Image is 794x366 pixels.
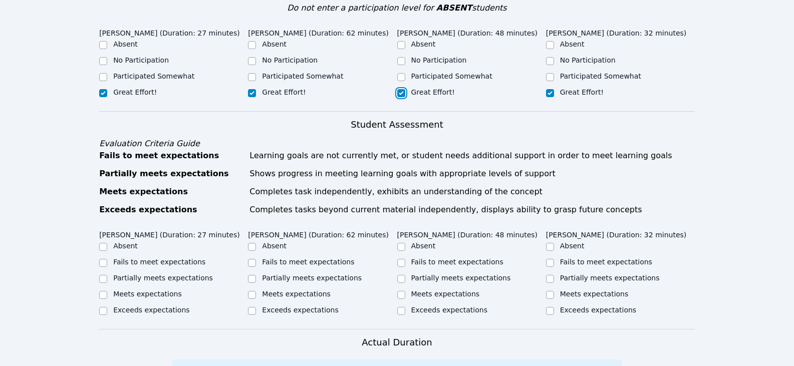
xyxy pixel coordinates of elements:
label: Participated Somewhat [560,72,641,80]
legend: [PERSON_NAME] (Duration: 27 minutes) [99,24,240,39]
label: Exceeds expectations [262,306,338,314]
label: No Participation [113,56,169,64]
label: Fails to meet expectations [113,258,205,266]
div: Completes tasks beyond current material independently, displays ability to grasp future concepts [249,204,695,216]
div: Do not enter a participation level for students [99,2,695,14]
span: ABSENT [436,3,472,13]
label: Great Effort! [262,88,306,96]
label: Absent [262,40,287,48]
div: Learning goals are not currently met, or student needs additional support in order to meet learni... [249,150,695,162]
label: Meets expectations [411,290,480,298]
label: Absent [411,40,436,48]
label: Meets expectations [262,290,331,298]
legend: [PERSON_NAME] (Duration: 48 minutes) [397,226,538,241]
label: Fails to meet expectations [411,258,503,266]
div: Exceeds expectations [99,204,243,216]
h3: Student Assessment [99,118,695,132]
div: Partially meets expectations [99,168,243,180]
legend: [PERSON_NAME] (Duration: 32 minutes) [546,226,687,241]
label: No Participation [560,56,616,64]
label: Meets expectations [560,290,629,298]
label: Absent [262,242,287,250]
label: Meets expectations [113,290,182,298]
label: Partially meets expectations [262,274,362,282]
label: Great Effort! [113,88,157,96]
label: Absent [560,40,585,48]
label: Absent [560,242,585,250]
label: Exceeds expectations [113,306,189,314]
label: Absent [113,40,138,48]
label: Absent [411,242,436,250]
legend: [PERSON_NAME] (Duration: 27 minutes) [99,226,240,241]
h3: Actual Duration [362,335,432,349]
div: Shows progress in meeting learning goals with appropriate levels of support [249,168,695,180]
label: Exceeds expectations [411,306,487,314]
label: Partially meets expectations [411,274,511,282]
label: Participated Somewhat [262,72,343,80]
label: Exceeds expectations [560,306,636,314]
label: Partially meets expectations [113,274,213,282]
div: Meets expectations [99,186,243,198]
label: Fails to meet expectations [262,258,354,266]
div: Evaluation Criteria Guide [99,138,695,150]
label: Partially meets expectations [560,274,660,282]
legend: [PERSON_NAME] (Duration: 48 minutes) [397,24,538,39]
label: Participated Somewhat [411,72,492,80]
legend: [PERSON_NAME] (Duration: 32 minutes) [546,24,687,39]
div: Completes task independently, exhibits an understanding of the concept [249,186,695,198]
legend: [PERSON_NAME] (Duration: 62 minutes) [248,226,389,241]
label: Fails to meet expectations [560,258,652,266]
div: Fails to meet expectations [99,150,243,162]
label: Absent [113,242,138,250]
label: No Participation [411,56,467,64]
legend: [PERSON_NAME] (Duration: 62 minutes) [248,24,389,39]
label: Great Effort! [560,88,604,96]
label: No Participation [262,56,318,64]
label: Participated Somewhat [113,72,194,80]
label: Great Effort! [411,88,455,96]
